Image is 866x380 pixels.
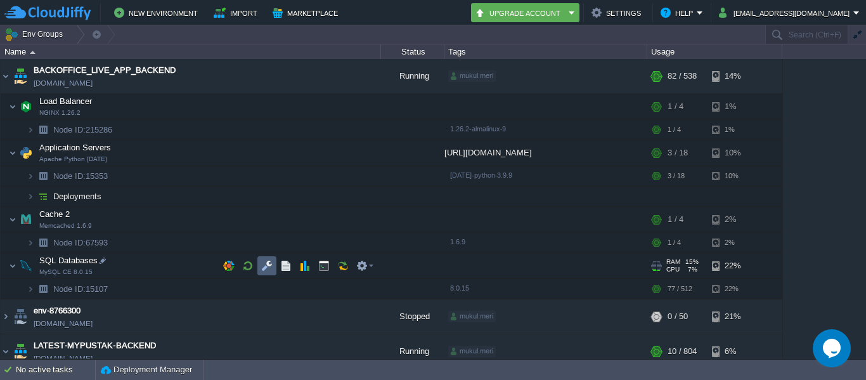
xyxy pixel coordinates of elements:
a: env-8766300 [34,305,81,317]
img: AMDAwAAAACH5BAEAAAAALAAAAAABAAEAAAICRAEAOw== [1,59,11,93]
img: AMDAwAAAACH5BAEAAAAALAAAAAABAAEAAAICRAEAOw== [11,299,29,334]
button: Settings [591,5,645,20]
img: AMDAwAAAACH5BAEAAAAALAAAAAABAAEAAAICRAEAOw== [1,334,11,369]
span: 1.26.2-almalinux-9 [450,125,506,133]
img: AMDAwAAAACH5BAEAAAAALAAAAAABAAEAAAICRAEAOw== [30,51,36,54]
span: Cache 2 [38,209,72,219]
span: 215286 [52,124,114,135]
div: 22% [712,253,753,278]
span: 15107 [52,284,110,294]
div: 1% [712,94,753,119]
span: Node ID: [53,238,86,247]
img: AMDAwAAAACH5BAEAAAAALAAAAAABAAEAAAICRAEAOw== [27,233,34,252]
a: SQL DatabasesMySQL CE 8.0.15 [38,256,100,265]
div: [URL][DOMAIN_NAME] [444,140,647,166]
div: 1% [712,120,753,140]
span: 15353 [52,171,110,181]
img: AMDAwAAAACH5BAEAAAAALAAAAAABAAEAAAICRAEAOw== [27,166,34,186]
div: Name [1,44,380,59]
div: Usage [648,44,782,59]
div: 1 / 4 [668,207,683,232]
div: mukul.meri [448,311,496,322]
span: LATEST-MYPUSTAK-BACKEND [34,339,156,352]
img: AMDAwAAAACH5BAEAAAAALAAAAAABAAEAAAICRAEAOw== [27,120,34,140]
div: 3 / 18 [668,166,685,186]
div: Running [381,334,444,369]
span: 1.6.9 [450,238,465,246]
div: 1 / 4 [668,94,683,119]
button: Help [661,5,697,20]
span: RAM [666,258,680,266]
div: 6% [712,334,753,369]
img: AMDAwAAAACH5BAEAAAAALAAAAAABAAEAAAICRAEAOw== [9,253,16,278]
a: Node ID:67593 [52,237,110,248]
div: Status [382,44,444,59]
span: Node ID: [53,171,86,181]
span: Node ID: [53,284,86,294]
div: 3 / 18 [668,140,688,166]
span: Memcached 1.6.9 [39,222,92,230]
span: 8.0.15 [450,284,469,292]
span: NGINX 1.26.2 [39,109,81,117]
img: AMDAwAAAACH5BAEAAAAALAAAAAABAAEAAAICRAEAOw== [34,279,52,299]
img: AMDAwAAAACH5BAEAAAAALAAAAAABAAEAAAICRAEAOw== [34,233,52,252]
span: 67593 [52,237,110,248]
span: Apache Python [DATE] [39,155,107,163]
div: 1 / 4 [668,233,681,252]
img: AMDAwAAAACH5BAEAAAAALAAAAAABAAEAAAICRAEAOw== [9,207,16,232]
img: AMDAwAAAACH5BAEAAAAALAAAAAABAAEAAAICRAEAOw== [27,187,34,206]
div: mukul.meri [448,346,496,357]
a: [DOMAIN_NAME] [34,77,93,89]
iframe: chat widget [813,329,853,367]
span: SQL Databases [38,255,100,266]
div: Tags [445,44,647,59]
span: [DATE]-python-3.9.9 [450,171,512,179]
a: Node ID:15107 [52,284,110,294]
div: 2% [712,233,753,252]
img: AMDAwAAAACH5BAEAAAAALAAAAAABAAEAAAICRAEAOw== [17,207,35,232]
div: 14% [712,59,753,93]
img: AMDAwAAAACH5BAEAAAAALAAAAAABAAEAAAICRAEAOw== [17,253,35,278]
img: AMDAwAAAACH5BAEAAAAALAAAAAABAAEAAAICRAEAOw== [34,120,52,140]
a: BACKOFFICE_LIVE_APP_BACKEND [34,64,176,77]
span: MySQL CE 8.0.15 [39,268,93,276]
div: Stopped [381,299,444,334]
span: Application Servers [38,142,113,153]
img: CloudJiffy [4,5,91,21]
button: Upgrade Account [475,5,565,20]
span: [DOMAIN_NAME] [34,317,93,330]
button: New Environment [114,5,202,20]
div: 10% [712,140,753,166]
div: 1 / 4 [668,120,681,140]
a: Node ID:15353 [52,171,110,181]
div: 2% [712,207,753,232]
img: AMDAwAAAACH5BAEAAAAALAAAAAABAAEAAAICRAEAOw== [34,187,52,206]
span: 15% [685,258,699,266]
a: Application ServersApache Python [DATE] [38,143,113,152]
a: Deployments [52,191,103,202]
img: AMDAwAAAACH5BAEAAAAALAAAAAABAAEAAAICRAEAOw== [34,166,52,186]
img: AMDAwAAAACH5BAEAAAAALAAAAAABAAEAAAICRAEAOw== [27,279,34,299]
span: Node ID: [53,125,86,134]
div: 0 / 50 [668,299,688,334]
img: AMDAwAAAACH5BAEAAAAALAAAAAABAAEAAAICRAEAOw== [17,140,35,166]
img: AMDAwAAAACH5BAEAAAAALAAAAAABAAEAAAICRAEAOw== [1,299,11,334]
img: AMDAwAAAACH5BAEAAAAALAAAAAABAAEAAAICRAEAOw== [9,94,16,119]
a: Node ID:215286 [52,124,114,135]
div: 82 / 538 [668,59,697,93]
button: Marketplace [273,5,342,20]
span: 7% [685,266,697,273]
div: 10% [712,166,753,186]
div: 21% [712,299,753,334]
span: CPU [666,266,680,273]
img: AMDAwAAAACH5BAEAAAAALAAAAAABAAEAAAICRAEAOw== [9,140,16,166]
div: Running [381,59,444,93]
div: No active tasks [16,360,95,380]
a: Cache 2Memcached 1.6.9 [38,209,72,219]
button: Env Groups [4,25,67,43]
div: 22% [712,279,753,299]
div: 10 / 804 [668,334,697,369]
img: AMDAwAAAACH5BAEAAAAALAAAAAABAAEAAAICRAEAOw== [11,334,29,369]
div: mukul.meri [448,70,496,82]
